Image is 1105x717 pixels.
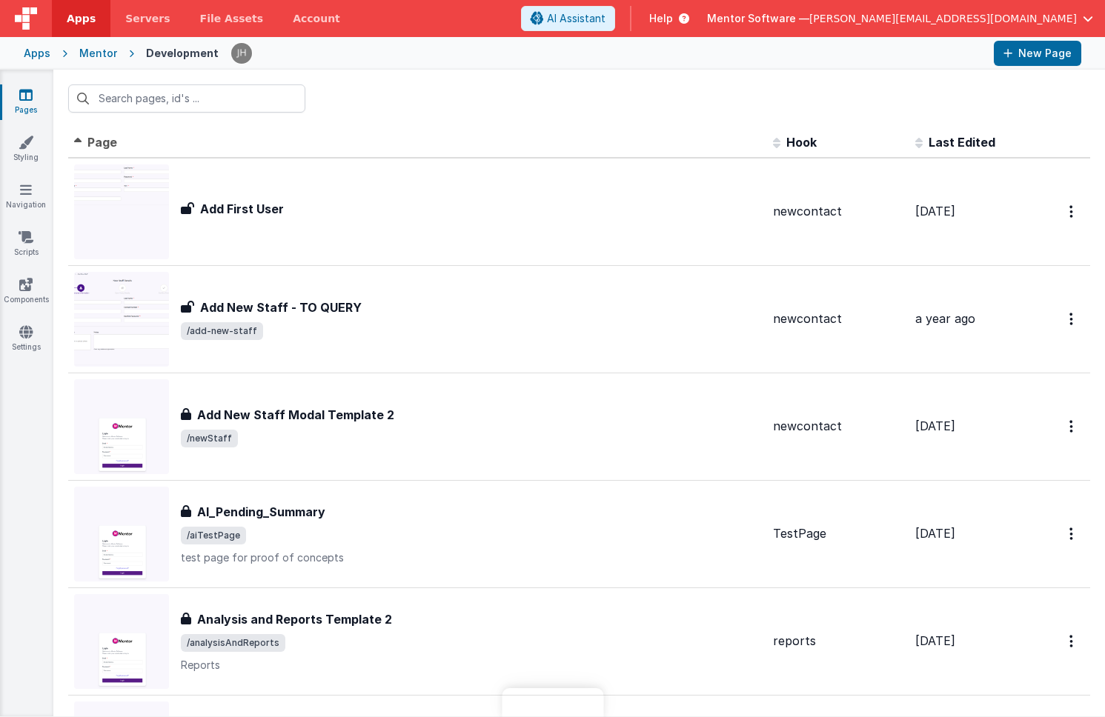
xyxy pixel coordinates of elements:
span: [DATE] [915,418,955,433]
div: newcontact [773,418,903,435]
h3: Add New Staff - TO QUERY [200,299,362,316]
span: Last Edited [929,135,995,150]
button: Options [1061,411,1084,441]
span: Apps [67,11,96,26]
div: Mentor [79,46,117,61]
div: Apps [24,46,50,61]
button: AI Assistant [521,6,615,31]
span: Help [649,11,673,26]
button: Options [1061,196,1084,227]
span: File Assets [200,11,264,26]
span: [DATE] [915,633,955,648]
span: [PERSON_NAME][EMAIL_ADDRESS][DOMAIN_NAME] [809,11,1077,26]
span: a year ago [915,311,975,326]
div: reports [773,633,903,650]
input: Search pages, id's ... [68,84,305,113]
span: Servers [125,11,170,26]
span: [DATE] [915,204,955,219]
button: Options [1061,518,1084,549]
span: AI Assistant [547,11,605,26]
div: Development [146,46,219,61]
span: [DATE] [915,526,955,541]
span: /add-new-staff [181,322,263,340]
span: Page [87,135,117,150]
span: /analysisAndReports [181,634,285,652]
p: test page for proof of concepts [181,550,761,565]
h3: AI_Pending_Summary [197,503,325,521]
button: New Page [994,41,1081,66]
span: Hook [786,135,817,150]
span: Mentor Software — [707,11,809,26]
span: /newStaff [181,430,238,447]
div: newcontact [773,203,903,220]
button: Mentor Software — [PERSON_NAME][EMAIL_ADDRESS][DOMAIN_NAME] [707,11,1093,26]
h3: Analysis and Reports Template 2 [197,610,392,628]
div: newcontact [773,310,903,327]
button: Options [1061,304,1084,334]
h3: Add First User [200,200,284,218]
button: Options [1061,626,1084,656]
img: c2badad8aad3a9dfc60afe8632b41ba8 [231,43,252,64]
span: /aiTestPage [181,527,246,544]
p: Reports [181,658,761,673]
h3: Add New Staff Modal Template 2 [197,406,394,424]
div: TestPage [773,525,903,542]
